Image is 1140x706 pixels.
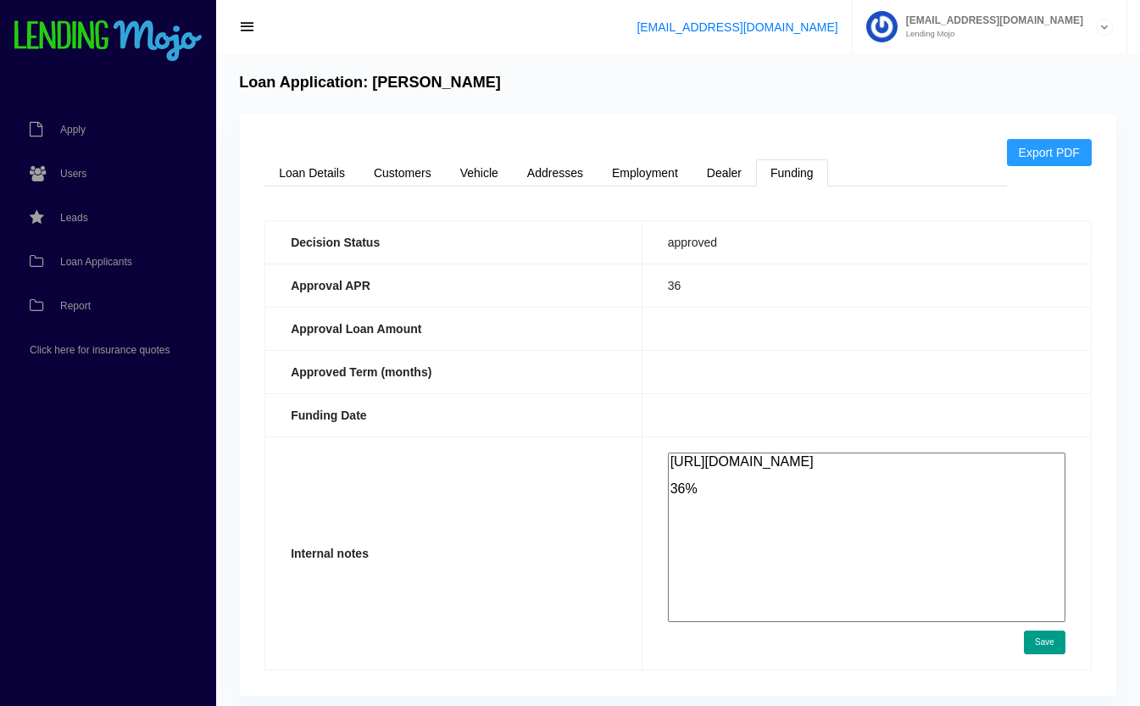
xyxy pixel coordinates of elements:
td: approved [642,220,1091,264]
span: Users [60,169,86,179]
h4: Loan Application: [PERSON_NAME] [239,74,501,92]
a: Addresses [513,159,598,186]
a: Employment [598,159,692,186]
span: Click here for insurance quotes [30,345,170,355]
td: 36 [642,264,1091,307]
th: Approval Loan Amount [265,307,642,350]
a: Loan Details [264,159,359,186]
th: Approval APR [265,264,642,307]
a: Vehicle [446,159,513,186]
span: Apply [60,125,86,135]
img: Profile image [866,11,898,42]
span: Report [60,301,91,311]
button: Save [1024,631,1065,654]
th: Decision Status [265,220,642,264]
a: Dealer [692,159,756,186]
a: Customers [359,159,446,186]
a: Funding [756,159,828,186]
img: logo-small.png [13,20,203,63]
a: [EMAIL_ADDRESS][DOMAIN_NAME] [637,20,837,34]
a: Export PDF [1007,139,1092,166]
th: Funding Date [265,393,642,436]
span: Leads [60,213,88,223]
span: Loan Applicants [60,257,132,267]
th: Approved Term (months) [265,350,642,393]
small: Lending Mojo [898,30,1083,38]
th: Internal notes [265,436,642,670]
span: [EMAIL_ADDRESS][DOMAIN_NAME] [898,15,1083,25]
textarea: [URL][DOMAIN_NAME] 36% [668,453,1065,622]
